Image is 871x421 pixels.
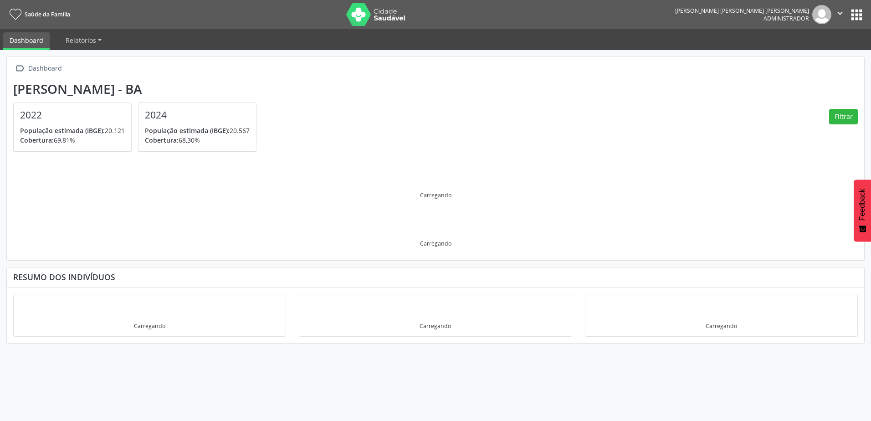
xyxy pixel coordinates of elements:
h4: 2024 [145,109,250,121]
span: Feedback [858,189,866,221]
div: Dashboard [26,62,63,75]
i:  [835,8,845,18]
a:  Dashboard [13,62,63,75]
span: Cobertura: [145,136,179,144]
p: 20.567 [145,126,250,135]
button: Filtrar [829,109,858,124]
button: apps [849,7,865,23]
div: Carregando [706,322,737,330]
span: Cobertura: [20,136,54,144]
div: Carregando [420,191,451,199]
span: População estimada (IBGE): [145,126,230,135]
p: 20.121 [20,126,125,135]
div: [PERSON_NAME] [PERSON_NAME] [PERSON_NAME] [675,7,809,15]
p: 68,30% [145,135,250,145]
div: Carregando [134,322,165,330]
h4: 2022 [20,109,125,121]
i:  [13,62,26,75]
div: [PERSON_NAME] - BA [13,82,263,97]
span: Relatórios [66,36,96,45]
span: Saúde da Família [25,10,70,18]
a: Saúde da Família [6,7,70,22]
span: Administrador [763,15,809,22]
p: 69,81% [20,135,125,145]
div: Carregando [420,322,451,330]
div: Carregando [420,240,451,247]
button: Feedback - Mostrar pesquisa [854,180,871,241]
span: População estimada (IBGE): [20,126,105,135]
button:  [831,5,849,24]
a: Dashboard [3,32,50,50]
img: img [812,5,831,24]
div: Resumo dos indivíduos [13,272,858,282]
a: Relatórios [59,32,108,48]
